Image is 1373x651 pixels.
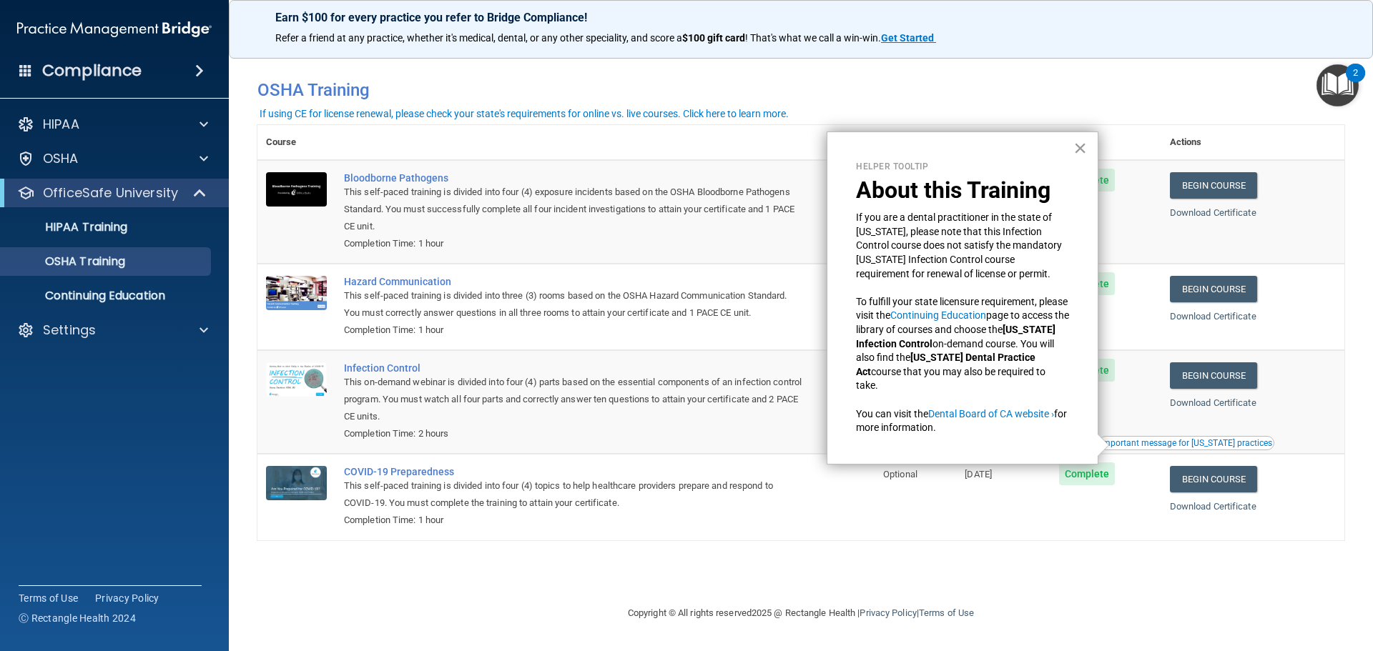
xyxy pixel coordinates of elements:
span: Complete [1059,462,1116,485]
th: Actions [1161,125,1344,160]
a: Privacy Policy [95,591,159,605]
div: This self-paced training is divided into four (4) exposure incidents based on the OSHA Bloodborne... [344,184,803,235]
a: Continuing Education [890,309,986,321]
div: Completion Time: 2 hours [344,425,803,442]
div: This self-paced training is divided into three (3) rooms based on the OSHA Hazard Communication S... [344,287,803,322]
p: Continuing Education [9,289,205,303]
p: Helper Tooltip [856,161,1069,173]
a: Begin Course [1170,276,1257,302]
p: OSHA [43,150,79,167]
a: Terms of Use [19,591,78,605]
th: Expires On [956,125,1050,160]
span: Optional [883,469,917,479]
th: Required [875,125,956,160]
span: page to access the library of courses and choose the [856,309,1071,335]
strong: $100 gift card [682,32,745,44]
p: About this Training [856,177,1069,204]
h4: OSHA Training [257,80,1344,100]
div: Hazard Communication [344,276,803,287]
h4: Compliance [42,61,142,81]
div: Copyright © All rights reserved 2025 @ Rectangle Health | | [540,590,1062,636]
a: Download Certificate [1170,501,1256,512]
p: HIPAA Training [9,220,127,234]
a: Download Certificate [1170,397,1256,408]
th: Status [1050,125,1161,160]
p: Settings [43,322,96,339]
span: [DATE] [965,469,992,479]
div: Completion Time: 1 hour [344,322,803,339]
button: Close [1073,136,1087,159]
button: Open Resource Center, 2 new notifications [1317,64,1359,106]
span: ! That's what we call a win-win. [745,32,881,44]
a: Download Certificate [1170,207,1256,218]
span: Refer a friend at any practice, whether it's medical, dental, or any other speciality, and score a [275,32,682,44]
span: Ⓒ Rectangle Health 2024 [19,611,136,625]
th: Course [257,125,335,160]
button: Read this if you are a dental practitioner in the state of CA [1098,436,1274,450]
a: Privacy Policy [860,607,916,618]
p: OSHA Training [9,254,125,269]
a: Download Certificate [1170,311,1256,322]
strong: [US_STATE] Dental Practice Act [856,352,1038,377]
div: Important message for [US_STATE] practices [1101,439,1272,447]
p: OfficeSafe University [43,184,178,202]
strong: [US_STATE] Infection Control [856,324,1058,349]
p: Earn $100 for every practice you refer to Bridge Compliance! [275,11,1327,24]
a: Begin Course [1170,362,1257,389]
a: Begin Course [1170,466,1257,492]
p: HIPAA [43,116,79,133]
a: Dental Board of CA website › [928,408,1054,419]
a: Terms of Use [919,607,974,618]
span: on-demand course. You will also find the [856,338,1056,364]
span: course that you may also be required to take. [856,366,1048,392]
div: This self-paced training is divided into four (4) topics to help healthcare providers prepare and... [344,477,803,512]
p: If you are a dental practitioner in the state of [US_STATE], please note that this Infection Cont... [856,211,1069,281]
div: COVID-19 Preparedness [344,466,803,477]
img: PMB logo [17,15,212,44]
div: This on-demand webinar is divided into four (4) parts based on the essential components of an inf... [344,374,803,425]
div: 2 [1353,73,1358,91]
span: To fulfill your state licensure requirement, please visit the [856,296,1070,322]
div: Bloodborne Pathogens [344,172,803,184]
div: Completion Time: 1 hour [344,512,803,529]
strong: Get Started [881,32,934,44]
span: You can visit the [856,408,928,419]
div: Completion Time: 1 hour [344,235,803,252]
div: Infection Control [344,362,803,374]
a: Begin Course [1170,172,1257,199]
div: If using CE for license renewal, please check your state's requirements for online vs. live cours... [260,109,789,119]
